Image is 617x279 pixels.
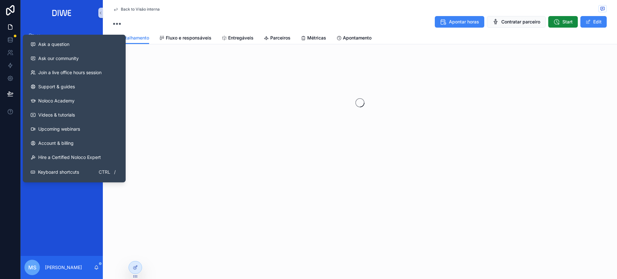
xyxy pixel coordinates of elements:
button: Edit [580,16,607,28]
p: [PERSON_NAME] [45,264,82,271]
span: Ctrl [98,168,111,176]
span: Parceiros [270,35,291,41]
img: App logo [50,8,74,18]
button: Hire a Certified Noloco Expert [25,150,123,164]
div: scrollable content [21,26,103,126]
button: Ask a question [25,37,123,51]
span: Videos & tutorials [38,112,75,118]
span: Home [37,33,48,39]
span: Keyboard shortcuts [38,169,79,175]
a: Videos & tutorials [25,108,123,122]
a: Support & guides [25,80,123,94]
a: Métricas [301,32,326,45]
span: Start [562,19,573,25]
a: Fluxo e responsáveis [159,32,211,45]
span: Apontar horas [449,19,479,25]
button: Keyboard shortcutsCtrl/ [25,164,123,180]
span: Ask our community [38,55,79,62]
span: Fluxo e responsáveis [166,35,211,41]
span: Join a live office hours session [38,69,102,76]
span: Hire a Certified Noloco Expert [38,154,101,161]
a: Account & billing [25,136,123,150]
span: Account & billing [38,140,74,146]
a: Parceiros [264,32,291,45]
span: / [112,170,117,175]
a: Detalhamento [113,32,149,44]
a: Home [24,30,99,42]
span: Upcoming webinars [38,126,80,132]
a: Noloco Academy [25,94,123,108]
span: Entregáveis [228,35,254,41]
a: Upcoming webinars [25,122,123,136]
span: Ask a question [38,41,69,48]
span: MS [28,264,36,271]
button: Contratar parceiro [487,16,546,28]
button: Start [548,16,578,28]
button: Apontar horas [435,16,484,28]
a: Apontamento [336,32,371,45]
a: Join a live office hours session [25,65,123,80]
span: Detalhamento [120,35,149,41]
span: Back to Visão interna [121,7,160,12]
span: Apontamento [343,35,371,41]
span: Noloco Academy [38,98,75,104]
span: Contratar parceiro [501,19,540,25]
span: Support & guides [38,83,75,90]
span: Métricas [307,35,326,41]
a: Entregáveis [222,32,254,45]
a: Ask our community [25,51,123,65]
a: Back to Visão interna [113,7,160,12]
